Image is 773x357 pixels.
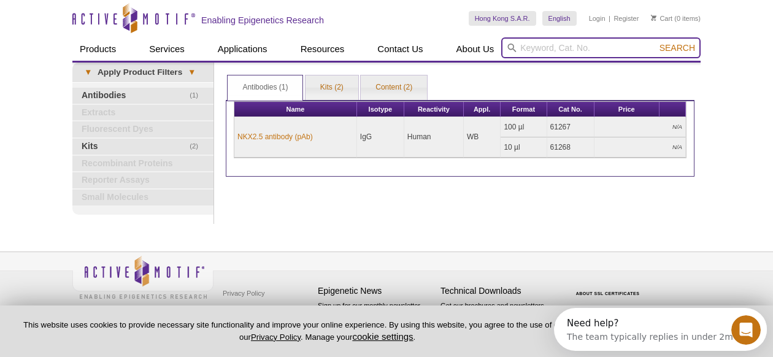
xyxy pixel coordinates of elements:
[352,331,413,342] button: cookie settings
[501,37,701,58] input: Keyword, Cat. No.
[357,102,404,117] th: Isotype
[72,37,123,61] a: Products
[547,137,594,158] td: 61268
[293,37,352,61] a: Resources
[72,252,213,302] img: Active Motif,
[542,11,577,26] a: English
[20,320,635,343] p: This website uses cookies to provide necessary site functionality and improve your online experie...
[72,121,213,137] a: Fluorescent Dyes
[594,102,660,117] th: Price
[13,10,179,20] div: Need help?
[501,102,547,117] th: Format
[594,137,686,158] td: N/A
[609,11,610,26] li: |
[13,20,179,33] div: The team typically replies in under 2m
[5,5,215,39] div: Open Intercom Messenger
[651,15,656,21] img: Your Cart
[318,286,434,296] h4: Epigenetic News
[731,315,761,345] iframe: Intercom live chat
[660,43,695,53] span: Search
[79,67,98,78] span: ▾
[228,75,302,100] a: Antibodies (1)
[72,172,213,188] a: Reporter Assays
[210,37,275,61] a: Applications
[404,117,464,158] td: Human
[357,117,404,158] td: IgG
[547,117,594,137] td: 61267
[251,332,301,342] a: Privacy Policy
[237,131,313,142] a: NKX2.5 antibody (pAb)
[554,308,767,351] iframe: Intercom live chat discovery launcher
[501,117,547,137] td: 100 µl
[651,14,672,23] a: Cart
[370,37,430,61] a: Contact Us
[563,274,655,301] table: Click to Verify - This site chose Symantec SSL for secure e-commerce and confidential communicati...
[651,11,701,26] li: (0 items)
[190,139,205,155] span: (2)
[306,75,358,100] a: Kits (2)
[234,102,357,117] th: Name
[361,75,427,100] a: Content (2)
[182,67,201,78] span: ▾
[469,11,536,26] a: Hong Kong S.A.R.
[142,37,192,61] a: Services
[72,88,213,104] a: (1)Antibodies
[464,102,501,117] th: Appl.
[547,102,594,117] th: Cat No.
[72,139,213,155] a: (2)Kits
[613,14,639,23] a: Register
[594,117,686,137] td: N/A
[449,37,502,61] a: About Us
[464,117,501,158] td: WB
[201,15,324,26] h2: Enabling Epigenetics Research
[440,301,557,332] p: Get our brochures and newsletters, or request them by mail.
[440,286,557,296] h4: Technical Downloads
[72,156,213,172] a: Recombinant Proteins
[589,14,606,23] a: Login
[318,301,434,342] p: Sign up for our monthly newsletter highlighting recent publications in the field of epigenetics.
[220,284,267,302] a: Privacy Policy
[72,63,213,82] a: ▾Apply Product Filters▾
[190,88,205,104] span: (1)
[220,302,284,321] a: Terms & Conditions
[72,105,213,121] a: Extracts
[501,137,547,158] td: 10 µl
[656,42,699,53] button: Search
[576,291,640,296] a: ABOUT SSL CERTIFICATES
[72,190,213,205] a: Small Molecules
[404,102,464,117] th: Reactivity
